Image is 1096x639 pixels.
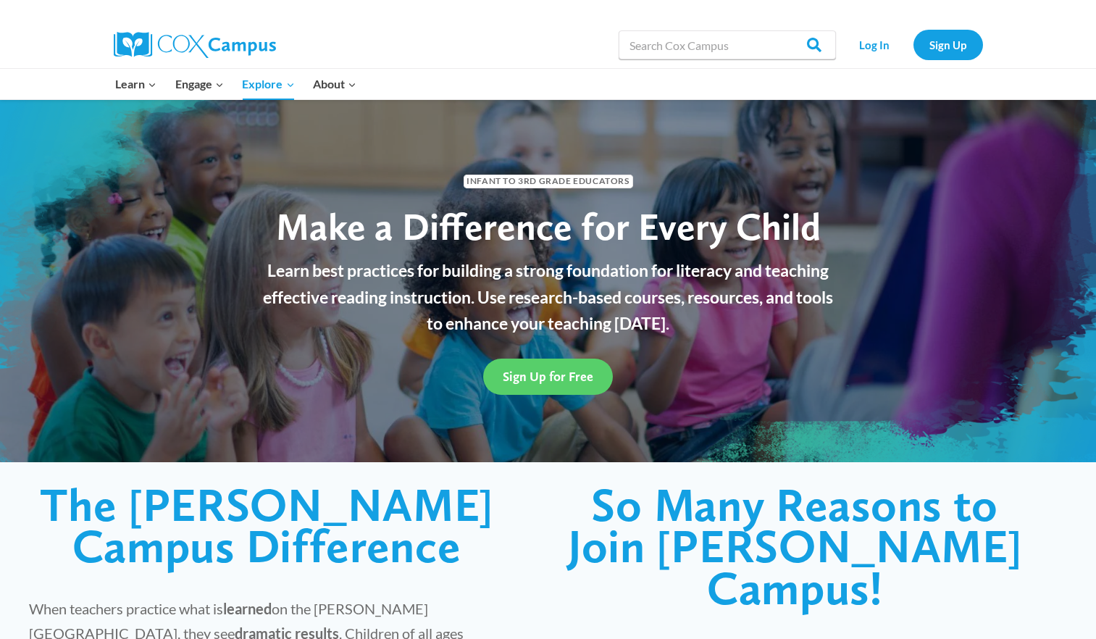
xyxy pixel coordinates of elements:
a: Log In [843,30,906,59]
span: So Many Reasons to Join [PERSON_NAME] Campus! [568,477,1022,616]
span: About [313,75,356,93]
a: Sign Up [913,30,983,59]
span: Sign Up for Free [503,369,593,384]
input: Search Cox Campus [619,30,836,59]
span: Infant to 3rd Grade Educators [464,175,633,188]
span: The [PERSON_NAME] Campus Difference [40,477,493,575]
span: Make a Difference for Every Child [276,204,821,249]
nav: Primary Navigation [106,69,366,99]
nav: Secondary Navigation [843,30,983,59]
span: Engage [175,75,224,93]
img: Cox Campus [114,32,276,58]
span: Learn [115,75,156,93]
a: Sign Up for Free [483,359,613,394]
strong: learned [223,600,272,617]
p: Learn best practices for building a strong foundation for literacy and teaching effective reading... [255,257,842,337]
span: Explore [242,75,294,93]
